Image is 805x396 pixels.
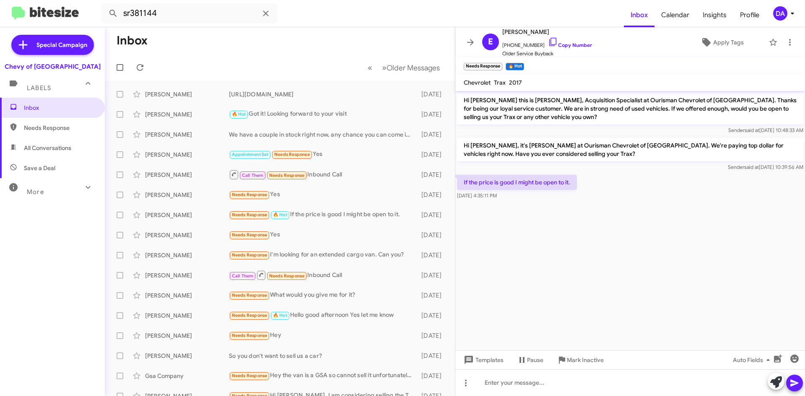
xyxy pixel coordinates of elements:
div: [DATE] [417,211,448,219]
span: « [368,62,372,73]
button: Next [377,59,445,76]
span: Needs Response [232,333,267,338]
div: [DATE] [417,231,448,239]
div: [DATE] [417,130,448,139]
span: Insights [696,3,733,27]
span: Pause [527,352,543,368]
div: [PERSON_NAME] [145,311,229,320]
span: 🔥 Hot [273,212,287,217]
div: Hey the van is a GSA so cannot sell it unfortunately, I do have a 2017 Tacoma I would be open to ... [229,371,417,380]
p: If the price is good I might be open to it. [457,175,577,190]
div: [PERSON_NAME] [145,110,229,119]
div: Hey [229,331,417,340]
span: Older Service Buyback [502,49,592,58]
span: Sender [DATE] 10:48:33 AM [728,127,803,133]
div: What would you give me for it? [229,290,417,300]
h1: Inbox [117,34,148,47]
button: Pause [510,352,550,368]
p: Hi [PERSON_NAME] this is [PERSON_NAME], Acquisition Specialist at Ourisman Chevrolet of [GEOGRAPH... [457,93,803,124]
span: Special Campaign [36,41,87,49]
span: said at [745,127,759,133]
span: [PERSON_NAME] [502,27,592,37]
span: Apply Tags [713,35,744,50]
div: [PERSON_NAME] [145,291,229,300]
div: [PERSON_NAME] [145,150,229,159]
div: Yes [229,190,417,199]
span: said at [744,164,759,170]
div: Gsa Company [145,372,229,380]
span: E [488,35,493,49]
button: Templates [455,352,510,368]
p: Hi [PERSON_NAME], it's [PERSON_NAME] at Ourisman Chevrolet of [GEOGRAPHIC_DATA]. We're paying top... [457,138,803,161]
div: [DATE] [417,90,448,98]
span: Needs Response [232,192,267,197]
span: Needs Response [232,313,267,318]
div: [DATE] [417,372,448,380]
span: Chevrolet [464,79,491,86]
span: Needs Response [274,152,310,157]
div: [DATE] [417,150,448,159]
div: [PERSON_NAME] [145,171,229,179]
div: [URL][DOMAIN_NAME] [229,90,417,98]
div: [PERSON_NAME] [145,130,229,139]
div: If the price is good I might be open to it. [229,210,417,220]
span: Labels [27,84,51,92]
div: We have a couple in stock right now, any chance you can come in [DATE]? [229,130,417,139]
div: [DATE] [417,110,448,119]
a: Inbox [624,3,654,27]
div: [PERSON_NAME] [145,331,229,340]
span: All Conversations [24,144,71,152]
span: Templates [462,352,504,368]
button: Previous [363,59,377,76]
span: Needs Response [232,212,267,217]
div: So you don't want to sell us a car? [229,352,417,360]
span: Auto Fields [733,352,773,368]
div: [PERSON_NAME] [145,251,229,259]
div: [DATE] [417,251,448,259]
span: Save a Deal [24,164,55,172]
span: Inbox [24,104,95,112]
span: [PHONE_NUMBER] [502,37,592,49]
span: More [27,188,44,196]
div: Yes [229,230,417,240]
div: Inbound Call [229,169,417,180]
span: Needs Response [232,373,267,378]
small: Needs Response [464,63,502,70]
div: [PERSON_NAME] [145,211,229,219]
div: [DATE] [417,271,448,280]
span: Call Them [232,273,254,279]
small: 🔥 Hot [506,63,524,70]
span: Needs Response [24,124,95,132]
button: DA [766,6,796,21]
div: [PERSON_NAME] [145,90,229,98]
span: Needs Response [232,232,267,238]
div: Inbound Call [229,270,417,280]
a: Calendar [654,3,696,27]
div: [DATE] [417,331,448,340]
div: Yes [229,150,417,159]
button: Mark Inactive [550,352,610,368]
div: [PERSON_NAME] [145,271,229,280]
span: Needs Response [269,173,305,178]
div: [PERSON_NAME] [145,231,229,239]
div: I'm looking for an extended cargo van. Can you? [229,250,417,260]
input: Search [101,3,278,23]
div: DA [773,6,787,21]
div: [DATE] [417,291,448,300]
div: [PERSON_NAME] [145,191,229,199]
a: Special Campaign [11,35,94,55]
span: Needs Response [269,273,305,279]
a: Copy Number [548,42,592,48]
div: [DATE] [417,191,448,199]
span: Trax [494,79,506,86]
div: Got it! Looking forward to your visit [229,109,417,119]
a: Profile [733,3,766,27]
span: 🔥 Hot [273,313,287,318]
div: Hello good afternoon Yes let me know [229,311,417,320]
div: [DATE] [417,171,448,179]
span: Call Them [242,173,264,178]
span: Needs Response [232,292,267,298]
